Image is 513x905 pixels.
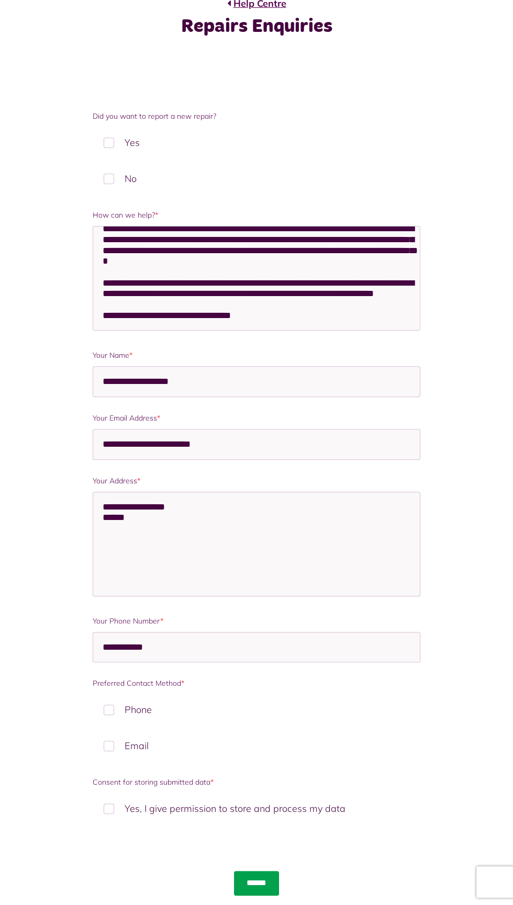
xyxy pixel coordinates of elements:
[93,210,421,221] label: How can we help?
[93,777,421,788] label: Consent for storing submitted data
[93,350,421,361] label: Your Name
[93,111,421,122] label: Did you want to report a new repair?
[93,730,421,761] label: Email
[93,163,421,194] label: No
[93,127,421,158] label: Yes
[93,616,421,627] label: Your Phone Number
[93,678,421,689] label: Preferred Contact Method
[93,793,421,824] label: Yes, I give permission to store and process my data
[93,476,421,487] label: Your Address
[93,694,421,725] label: Phone
[93,413,421,424] label: Your Email Address
[10,16,503,38] h1: Repairs Enquiries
